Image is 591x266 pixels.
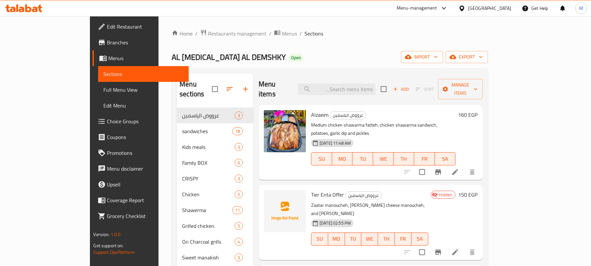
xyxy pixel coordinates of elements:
[93,161,189,177] a: Menu disclaimer
[401,51,443,63] button: import
[182,222,235,230] span: Grilled chicken.
[179,79,212,99] h2: Menu sections
[406,53,438,61] span: import
[414,152,435,165] button: FR
[107,212,183,220] span: Grocery Checklist
[331,234,342,244] span: MO
[182,190,235,198] span: Chicken
[108,54,183,62] span: Menus
[177,186,253,202] div: Chicken5
[182,111,235,119] span: عرووض الياسمين
[458,110,477,119] h6: 160 EGP
[332,152,353,165] button: MO
[93,230,109,239] span: Version:
[397,4,437,12] div: Menu-management
[311,121,455,137] p: Medium chicken shawarma fatteh, chicken shawarma sandwich, potatoes, garlic dip and pickles
[177,139,253,155] div: Kids meals3
[235,254,243,261] div: items
[107,181,183,188] span: Upsell
[235,112,243,119] span: 3
[103,102,183,109] span: Edit Menu
[98,66,189,82] a: Sections
[317,140,353,146] span: [DATE] 11:48 AM
[464,164,480,180] button: delete
[235,191,243,198] span: 5
[235,254,243,261] span: 3
[235,223,243,229] span: 5
[396,154,412,164] span: TH
[288,54,304,62] div: Open
[468,5,511,12] div: [GEOGRAPHIC_DATA]
[195,30,198,37] li: /
[394,152,414,165] button: TH
[430,244,446,260] button: Branch-specific-item
[311,201,428,218] p: Zaatar manoucheh, [PERSON_NAME] cheese manoucheh, and [PERSON_NAME]
[182,238,235,246] span: On Charcoal grills
[232,127,243,135] div: items
[107,149,183,157] span: Promotions
[373,152,394,165] button: WE
[311,110,328,120] span: Alzaeim
[107,23,183,31] span: Edit Restaurant
[446,51,488,63] button: export
[378,232,395,246] button: TH
[235,160,243,166] span: 6
[182,206,232,214] span: Shawerma
[348,234,359,244] span: TU
[235,175,243,182] div: items
[364,234,375,244] span: WE
[451,53,483,61] span: export
[328,232,345,246] button: MO
[314,154,329,164] span: SU
[177,250,253,265] div: Sweet manakish3
[235,176,243,182] span: 3
[579,5,583,12] span: M
[355,154,370,164] span: TU
[93,192,189,208] a: Coverage Report
[107,165,183,173] span: Menu disclaimer
[282,30,297,37] span: Menus
[298,84,375,95] input: search
[172,50,286,64] span: AL [MEDICAL_DATA] AL DEMSHKY
[300,30,302,37] li: /
[208,30,266,37] span: Restaurants management
[208,82,222,96] span: Select all sections
[107,133,183,141] span: Coupons
[182,159,235,167] span: Family BOX
[93,177,189,192] a: Upsell
[311,190,344,200] span: Tier Enta Offer
[177,171,253,186] div: CRISPY3
[392,85,410,93] span: Add
[235,143,243,151] div: items
[93,129,189,145] a: Coupons
[200,29,266,38] a: Restaurants management
[288,55,304,60] span: Open
[93,35,189,50] a: Branches
[330,111,366,119] span: عرووض الياسمين
[345,232,362,246] button: TU
[177,108,253,123] div: عرووض الياسمين3
[269,30,271,37] li: /
[177,123,253,139] div: sandwiches18
[107,117,183,125] span: Choice Groups
[93,208,189,224] a: Grocery Checklist
[415,165,429,179] span: Select to update
[443,81,477,97] span: Manage items
[451,248,459,256] a: Edit menu item
[381,234,392,244] span: TH
[235,111,243,119] div: items
[345,191,382,199] div: عرووض الياسمين
[177,202,253,218] div: Shawerma11
[177,218,253,234] div: Grilled chicken.5
[93,241,123,250] span: Get support on:
[417,154,432,164] span: FR
[451,168,459,176] a: Edit menu item
[464,244,480,260] button: delete
[238,81,253,97] button: Add section
[412,232,428,246] button: SA
[182,254,235,261] span: Sweet manakish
